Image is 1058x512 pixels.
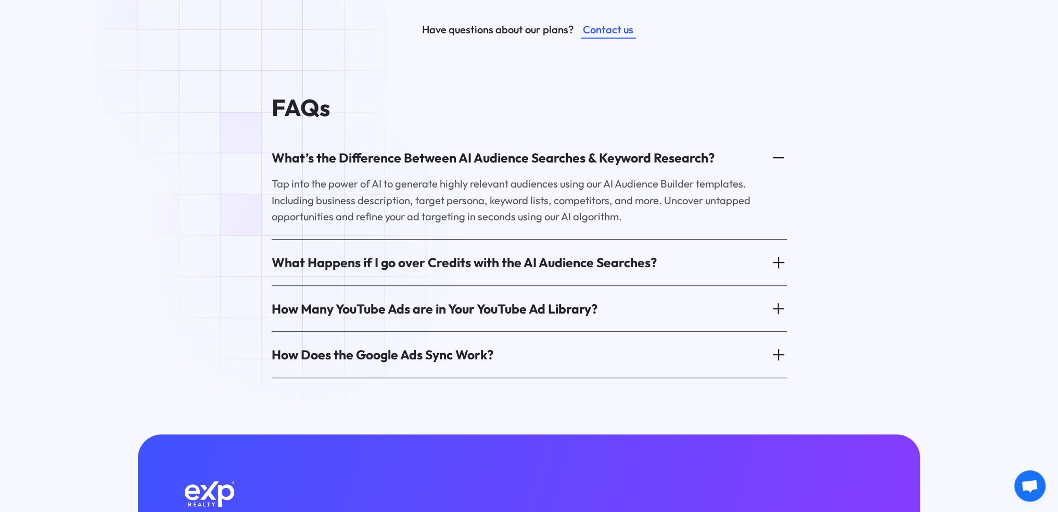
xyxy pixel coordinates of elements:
[581,20,636,39] a: Contact us
[272,300,597,318] div: How Many YouTube Ads are in Your YouTube Ad Library?
[272,346,493,364] div: How Does the Google Ads Sync Work?
[272,254,657,271] div: What Happens if I go over Credits with the AI Audience Searches?
[185,481,234,507] img: Exp Realty
[272,149,715,167] div: What’s the Difference Between AI Audience Searches & Keyword Research?
[422,21,573,38] div: Have questions about our plans?
[272,176,763,225] p: Tap into the power of AI to generate highly relevant audiences using our AI Audience Builder temp...
[1014,470,1046,502] a: Open chat
[272,95,787,121] h4: FAQs
[583,21,633,38] div: Contact us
